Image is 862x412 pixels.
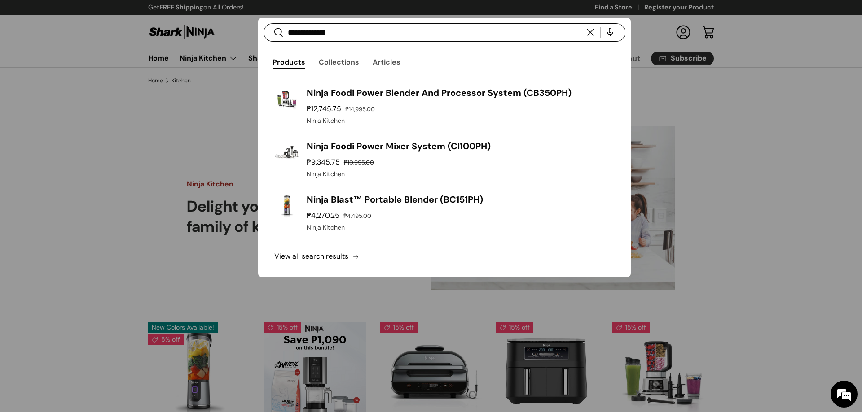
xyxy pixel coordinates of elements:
[307,116,615,126] div: Ninja Kitchen
[274,87,299,112] img: ninja-foodi-power-blender-and-processor-system-full-view-with-sample-contents-sharkninja-philippines
[274,193,299,218] img: ninja-blast-portable-blender-black-left-side-view-sharkninja-philippines
[273,52,305,72] button: Products
[307,140,615,152] h3: Ninja Foodi Power Mixer System (CI100PH)
[344,159,374,166] s: ₱10,995.00
[596,22,625,42] speech-search-button: Search by voice
[307,211,342,220] strong: ₱4,270.25
[258,79,631,133] a: ninja-foodi-power-blender-and-processor-system-full-view-with-sample-contents-sharkninja-philippi...
[307,169,615,179] div: Ninja Kitchen
[319,52,359,72] button: Collections
[258,186,631,239] a: ninja-blast-portable-blender-black-left-side-view-sharkninja-philippines Ninja Blast™ Portable Bl...
[373,52,400,72] button: Articles
[307,87,615,99] h3: Ninja Foodi Power Blender And Processor System (CB350PH)
[307,223,615,232] div: Ninja Kitchen
[258,239,631,277] button: View all search results
[258,133,631,186] a: Ninja Foodi Power Mixer System (CI100PH) ₱9,345.75 ₱10,995.00 Ninja Kitchen
[307,104,343,113] strong: ₱12,745.75
[307,157,342,167] strong: ₱9,345.75
[307,193,615,206] h3: Ninja Blast™ Portable Blender (BC151PH)
[343,212,371,220] s: ₱4,495.00
[345,105,375,113] s: ₱14,995.00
